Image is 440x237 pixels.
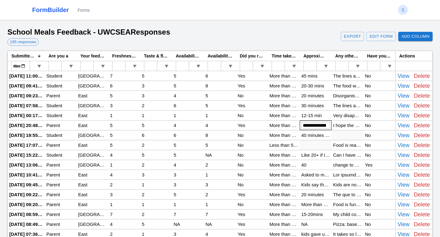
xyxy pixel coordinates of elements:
div: No [236,111,268,120]
button: View Details [396,200,411,209]
div: 3 [140,170,172,180]
div: [DATE] 20:48:50 [8,121,45,130]
button: Delete Response [412,180,431,190]
div: 1 [108,160,140,170]
div: [DATE] 08:49:01 [8,219,45,229]
span: Your feedback is related to which campus: [80,53,105,58]
button: View Details [396,121,411,130]
div: 3 [140,81,172,91]
div: Yes [236,219,268,229]
div: 1 [204,200,236,209]
div: 8 [204,81,236,91]
button: Delete Response [412,209,431,219]
a: FormBuilder [32,6,69,14]
div: No [363,91,395,100]
input: Time taken to get the order at the kiosk? Filter Input [272,61,285,71]
div: [GEOGRAPHIC_DATA] [77,130,108,140]
div: Yes [236,101,268,110]
button: Delete Response [412,219,431,229]
div: Yes [236,190,268,199]
div: [GEOGRAPHIC_DATA] [77,81,108,91]
button: Open Filter Menu [324,64,328,68]
button: View Details [396,180,411,190]
div: No [363,150,395,160]
div: 5 [204,91,236,100]
div: More than 10 min [268,121,300,130]
input: Freshness of Food (1 being worst, 10 being best about the school canteen food) Filter Input [112,61,125,71]
div: 7 [204,209,236,219]
div: More than 15 mins [300,200,332,209]
div: 1 [172,200,204,209]
div: 20 minutes [300,190,332,199]
div: Parent [45,190,77,199]
button: Open Filter Menu [101,64,105,68]
div: The lines are too long, the food is not nearly as good as Sodexo and the portion size is very lit... [332,71,363,81]
button: Open Filter Menu [356,64,360,68]
div: 8 [204,130,236,140]
input: Your feedback is related to which campus: Filter Input [80,61,94,71]
div: 3 [108,101,140,110]
div: 20-30 mins [300,81,332,91]
div: 5 [204,101,236,110]
div: 5 [140,121,172,130]
div: No [363,140,395,150]
span: Availability of food options eg. nut-free, gluten-free, vegetarian, vegan (1 being least, 10 bein... [208,53,232,58]
div: No [236,170,268,180]
div: More than 10 min [268,190,300,199]
div: 7 [108,71,140,81]
button: Delete Response [412,200,431,209]
div: More than 10 min [268,101,300,110]
div: [GEOGRAPHIC_DATA] [77,219,108,229]
div: No [363,190,395,199]
input: Have you sent an email to the school regarding your experiences? Filter Input [367,61,380,71]
div: No [363,111,395,120]
div: 6 [140,130,172,140]
div: More than 10 min [268,81,300,91]
div: 6 [172,101,204,110]
div: 2 [140,209,172,219]
div: My child comes home very hungry, and she told me that the food at school doesn’t taste good. I al... [332,209,363,219]
div: 15-20mins [300,209,332,219]
div: More than 10 min [268,130,300,140]
div: 6 [108,81,140,91]
button: View Details [396,91,411,101]
h1: School Meals Feedback - UWCSEA Responses [7,27,170,37]
div: Pizza: base was tasteless and thin, cheese quality was very poor, tomatoes on top of pizza tasted... [332,219,363,229]
div: 4 [108,170,140,180]
div: No [363,130,395,140]
div: [DATE] 10:41:25 [8,170,45,180]
div: Kids are not happy with the new food service at all. Food doesn’t taste good and the choices are ... [332,180,363,189]
input: Did you receive exactly what you ordered for? Filter Input [240,61,253,71]
div: 4 [172,160,204,170]
div: More than 10 min [268,219,300,229]
div: More than 10 min [268,209,300,219]
span: Are you a [49,53,68,58]
div: East [77,121,108,130]
div: [DATE] 11:00:17 [8,71,45,81]
button: Open Filter Menu [37,64,41,68]
div: 7 [172,209,204,219]
button: View Details [396,190,411,200]
div: Parent [45,91,77,100]
div: 3 [108,190,140,199]
div: Parent [45,219,77,229]
div: [DATE] 09:22:27 [8,190,45,199]
input: Availability of food options eg. nut-free, gluten-free, vegetarian, vegan (1 being least, 10 bein... [208,61,221,71]
span: Taste & flavour (1 being worst, 10 being best about the school canteen food) [144,53,168,58]
div: Parent [45,140,77,150]
div: 4 [108,219,140,229]
div: [DATE] 17:07:19 [8,140,45,150]
div: NA [204,219,236,229]
div: 3 [172,170,204,180]
button: View Details [396,219,411,229]
span: Actions [399,53,415,58]
div: The lines are way to long and the system is too slow [332,101,363,110]
button: View Details [396,81,411,91]
div: Kids say the queue is super long so their lunch time is not enough [300,180,332,189]
div: No [363,180,395,189]
div: change to a proper vendor pls [332,160,363,170]
div: No [236,130,268,140]
input: Any other feedback or experiences you would like to share. Filter Input [335,61,349,71]
div: More than 10 min [268,91,300,100]
div: No [363,170,395,180]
